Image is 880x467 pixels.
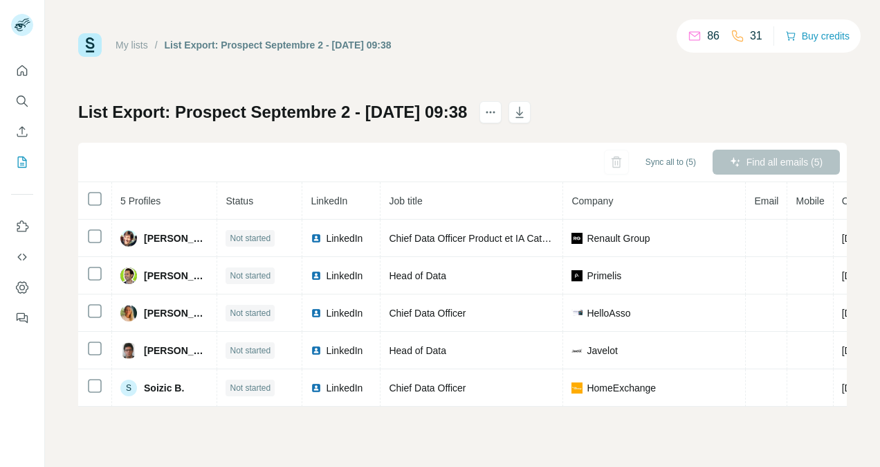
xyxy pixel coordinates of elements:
[587,344,617,358] span: Javelot
[11,306,33,331] button: Feedback
[311,382,322,394] img: LinkedIn logo
[326,231,363,245] span: LinkedIn
[120,305,137,321] img: Avatar
[230,232,271,245] span: Not started
[571,382,583,394] img: company-logo
[311,345,322,356] img: LinkedIn logo
[645,156,696,168] span: Sync all to (5)
[78,101,467,123] h1: List Export: Prospect Septembre 2 - [DATE] 09:38
[785,26,850,46] button: Buy credits
[571,270,583,281] img: company-logo
[754,195,778,206] span: Email
[11,214,33,239] button: Use Surfe on LinkedIn
[389,382,466,394] span: Chief Data Officer
[587,231,650,245] span: Renault Group
[389,195,422,206] span: Job title
[587,269,621,283] span: Primelis
[11,58,33,83] button: Quick start
[230,344,271,357] span: Not started
[636,152,706,173] button: Sync all to (5)
[120,380,137,396] div: S
[11,245,33,270] button: Use Surfe API
[11,275,33,300] button: Dashboard
[116,39,148,51] a: My lists
[144,381,184,395] span: Soizic B.
[389,308,466,319] span: Chief Data Officer
[230,307,271,319] span: Not started
[120,230,137,247] img: Avatar
[389,270,446,281] span: Head of Data
[571,345,583,356] img: company-logo
[571,310,583,315] img: company-logo
[571,195,613,206] span: Company
[155,38,158,52] li: /
[587,306,630,320] span: HelloAsso
[165,38,392,52] div: List Export: Prospect Septembre 2 - [DATE] 09:38
[11,89,33,114] button: Search
[11,119,33,144] button: Enrich CSV
[311,308,322,319] img: LinkedIn logo
[326,344,363,358] span: LinkedIn
[230,270,271,282] span: Not started
[120,342,137,359] img: Avatar
[226,195,253,206] span: Status
[120,267,137,284] img: Avatar
[587,381,656,395] span: HomeExchange
[750,28,762,44] p: 31
[311,270,322,281] img: LinkedIn logo
[144,306,208,320] span: [PERSON_NAME]
[311,195,347,206] span: LinkedIn
[78,33,102,57] img: Surfe Logo
[311,233,322,244] img: LinkedIn logo
[144,231,208,245] span: [PERSON_NAME]
[120,195,161,206] span: 5 Profiles
[326,306,363,320] span: LinkedIn
[571,233,583,244] img: company-logo
[479,101,502,123] button: actions
[796,195,824,206] span: Mobile
[11,150,33,175] button: My lists
[144,269,208,283] span: [PERSON_NAME]
[230,382,271,394] span: Not started
[389,345,446,356] span: Head of Data
[326,381,363,395] span: LinkedIn
[707,28,719,44] p: 86
[389,233,562,244] span: Chief Data Officer Product et IA Catalyst
[144,344,208,358] span: [PERSON_NAME]
[326,269,363,283] span: LinkedIn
